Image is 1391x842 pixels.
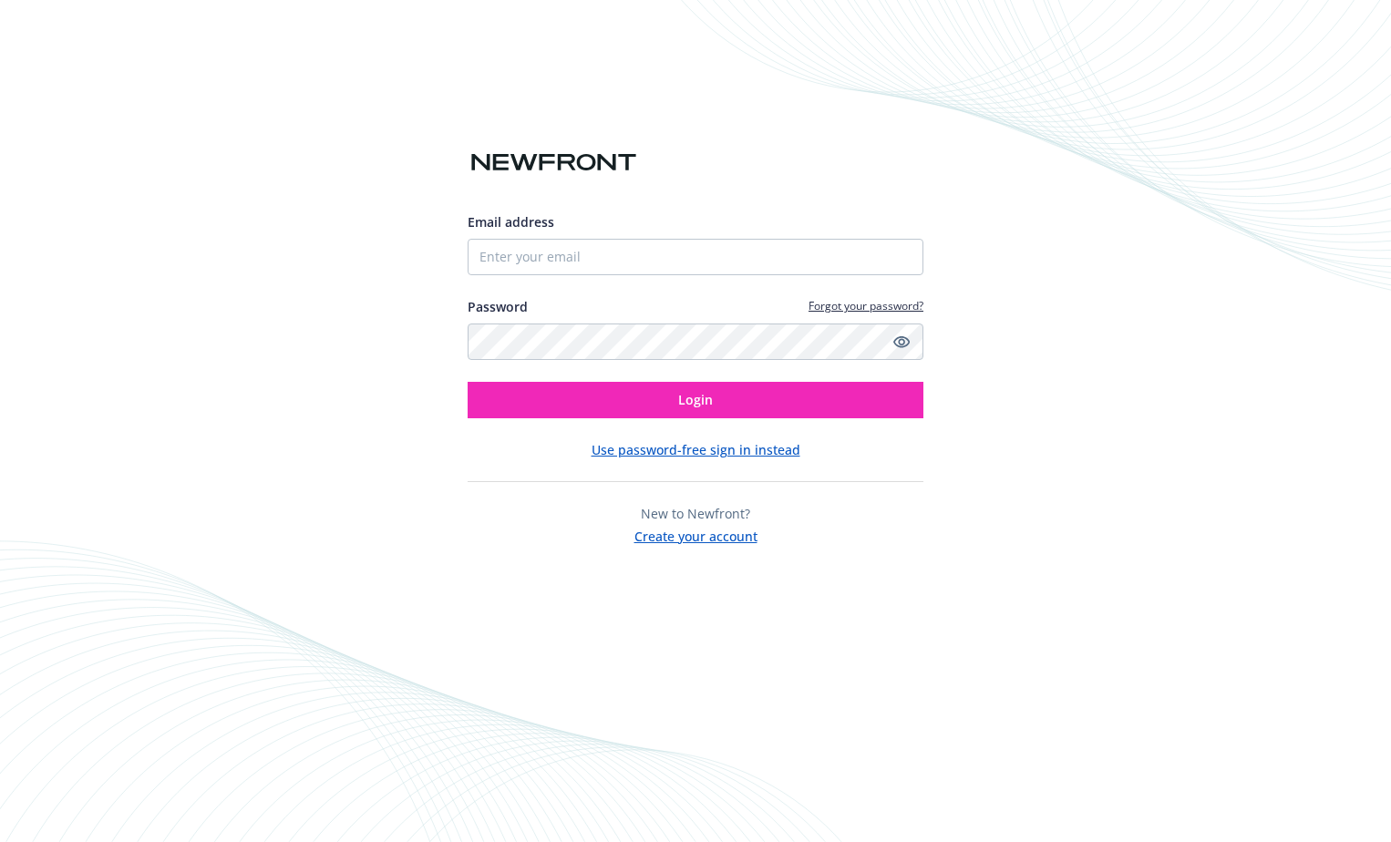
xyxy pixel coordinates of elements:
button: Login [468,382,923,418]
a: Show password [891,331,912,353]
span: Email address [468,213,554,231]
input: Enter your email [468,239,923,275]
span: Login [678,391,713,408]
a: Forgot your password? [809,298,923,313]
input: Enter your password [468,323,923,360]
img: Newfront logo [468,147,640,179]
label: Password [468,297,528,316]
button: Use password-free sign in instead [592,440,800,459]
span: New to Newfront? [641,505,750,522]
button: Create your account [634,523,757,546]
